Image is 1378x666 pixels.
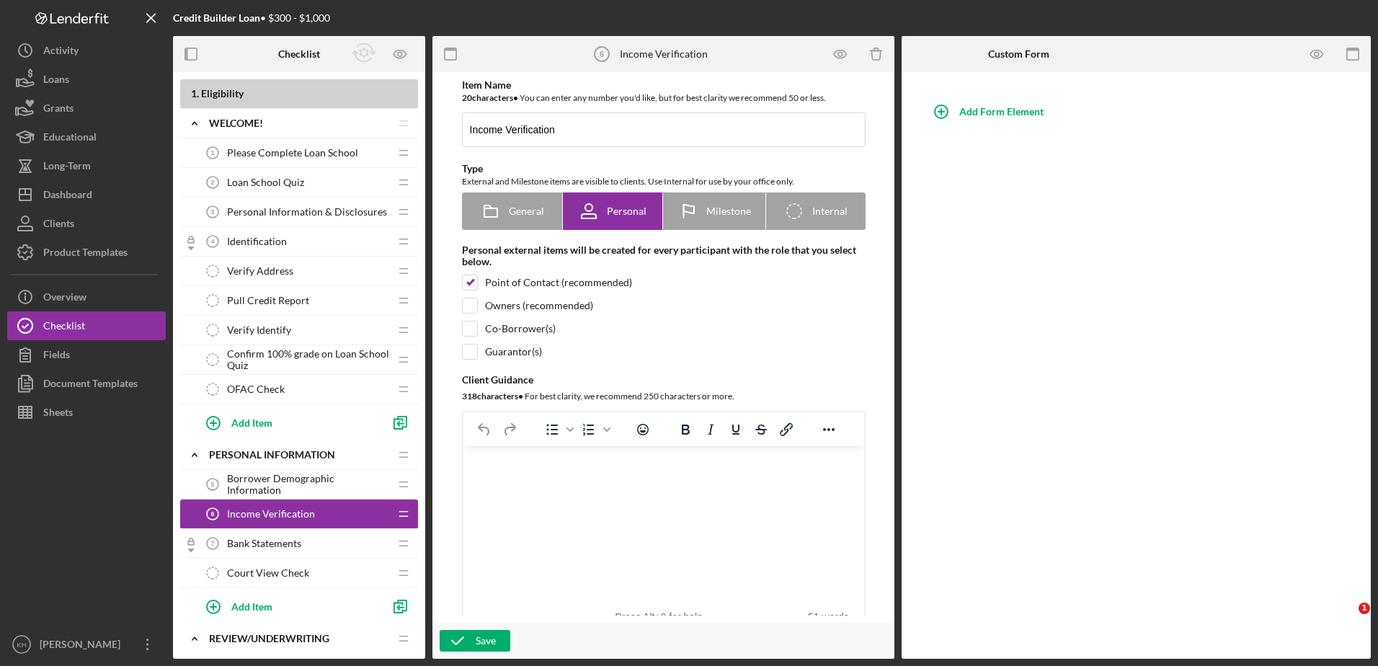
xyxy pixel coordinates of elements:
[706,205,751,217] span: Milestone
[211,238,215,245] tspan: 4
[749,419,773,440] button: Strikethrough
[698,419,723,440] button: Italic
[201,87,244,99] span: Eligibility
[43,238,128,270] div: Product Templates
[485,300,593,311] div: Owners (recommended)
[462,163,866,174] div: Type
[462,391,523,401] b: 318 character s •
[43,209,74,241] div: Clients
[462,174,866,189] div: External and Milestone items are visible to clients. Use Internal for use by your office only.
[7,36,166,65] button: Activity
[211,510,215,518] tspan: 6
[577,419,613,440] div: Numbered list
[227,508,315,520] span: Income Verification
[231,409,272,436] div: Add Item
[462,374,866,386] div: Client Guidance
[43,123,97,155] div: Educational
[384,38,417,71] button: Preview as
[195,408,382,437] button: Add Item
[231,592,272,620] div: Add Item
[43,398,73,430] div: Sheets
[7,630,166,659] button: KH[PERSON_NAME]
[485,346,542,358] div: Guarantor(s)
[209,117,389,129] div: Welcome!
[211,540,215,547] tspan: 7
[43,180,92,213] div: Dashboard
[173,12,260,24] b: Credit Builder Loan
[462,91,866,105] div: You can enter any number you'd like, but for best clarity we recommend 50 or less.
[462,389,866,404] div: For best clarity, we recommend 250 characters or more.
[923,97,1058,126] button: Add Form Element
[209,633,389,644] div: Review/Underwriting
[497,419,522,440] button: Redo
[472,419,497,440] button: Undo
[211,179,215,186] tspan: 2
[43,151,91,184] div: Long-Term
[195,592,382,621] button: Add Item
[509,205,544,217] span: General
[227,147,358,159] span: Please Complete Loan School
[43,369,138,401] div: Document Templates
[808,611,849,623] button: 51 words
[227,295,309,306] span: Pull Credit Report
[462,244,866,267] div: Personal external items will be created for every participant with the role that you select below.
[227,473,389,496] span: Borrower Demographic Information
[1329,603,1364,637] iframe: Intercom live chat
[817,419,841,440] button: Reveal or hide additional toolbar items
[620,48,708,60] div: Income Verification
[7,238,166,267] a: Product Templates
[227,265,293,277] span: Verify Address
[849,608,864,626] div: Press the Up and Down arrow keys to resize the editor.
[211,208,215,216] tspan: 3
[7,340,166,369] button: Fields
[462,79,866,91] div: Item Name
[540,419,576,440] div: Bullet list
[227,538,301,549] span: Bank Statements
[1359,603,1370,614] span: 1
[227,206,387,218] span: Personal Information & Disclosures
[227,567,309,579] span: Court View Check
[7,283,166,311] button: Overview
[211,481,215,488] tspan: 5
[227,236,287,247] span: Identification
[607,205,646,217] span: Personal
[462,92,518,103] b: 20 character s •
[43,94,74,126] div: Grants
[7,311,166,340] button: Checklist
[463,446,864,608] iframe: Rich Text Area
[812,205,848,217] span: Internal
[7,398,166,427] button: Sheets
[476,630,496,652] div: Save
[43,36,79,68] div: Activity
[227,348,389,371] span: Confirm 100% grade on Loan School Quiz
[631,419,655,440] button: Emojis
[724,419,748,440] button: Underline
[595,611,722,623] div: Press Alt+0 for help
[17,641,26,649] text: KH
[7,94,166,123] button: Grants
[191,87,199,99] span: 1 .
[36,630,130,662] div: [PERSON_NAME]
[7,123,166,151] button: Educational
[227,177,304,188] span: Loan School Quiz
[278,48,320,60] b: Checklist
[43,283,86,315] div: Overview
[7,180,166,209] button: Dashboard
[7,65,166,94] button: Loans
[227,324,291,336] span: Verify Identify
[485,277,632,288] div: Point of Contact (recommended)
[774,419,799,440] button: Insert/edit link
[959,97,1044,126] div: Add Form Element
[43,340,70,373] div: Fields
[440,630,510,652] button: Save
[7,369,166,398] button: Document Templates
